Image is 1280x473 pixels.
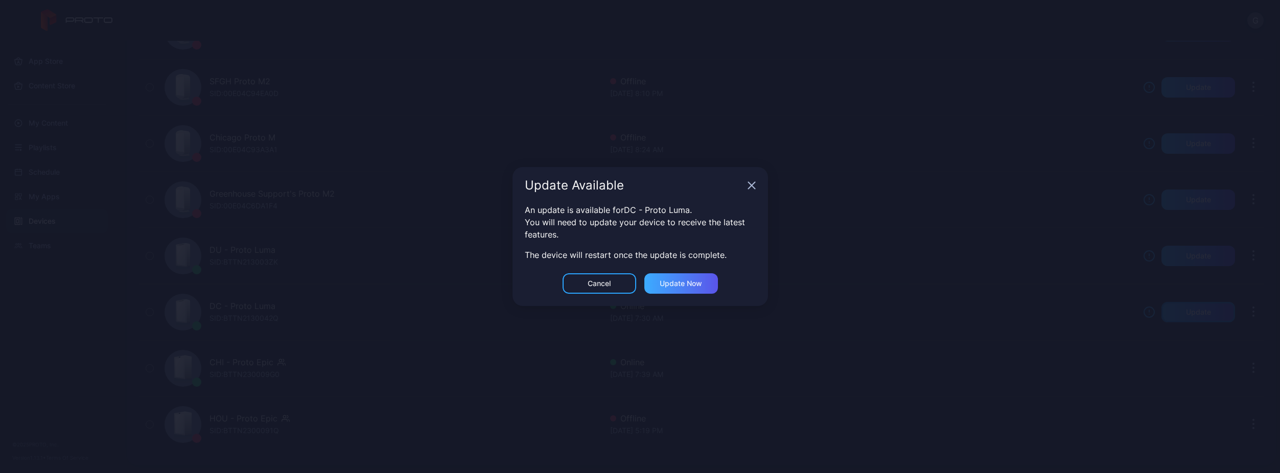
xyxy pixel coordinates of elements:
div: You will need to update your device to receive the latest features. [525,216,756,241]
button: Update now [644,273,718,294]
button: Cancel [563,273,636,294]
div: Update now [660,279,702,288]
div: An update is available for DC - Proto Luma . [525,204,756,216]
div: Update Available [525,179,743,192]
div: The device will restart once the update is complete. [525,249,756,261]
div: Cancel [588,279,611,288]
